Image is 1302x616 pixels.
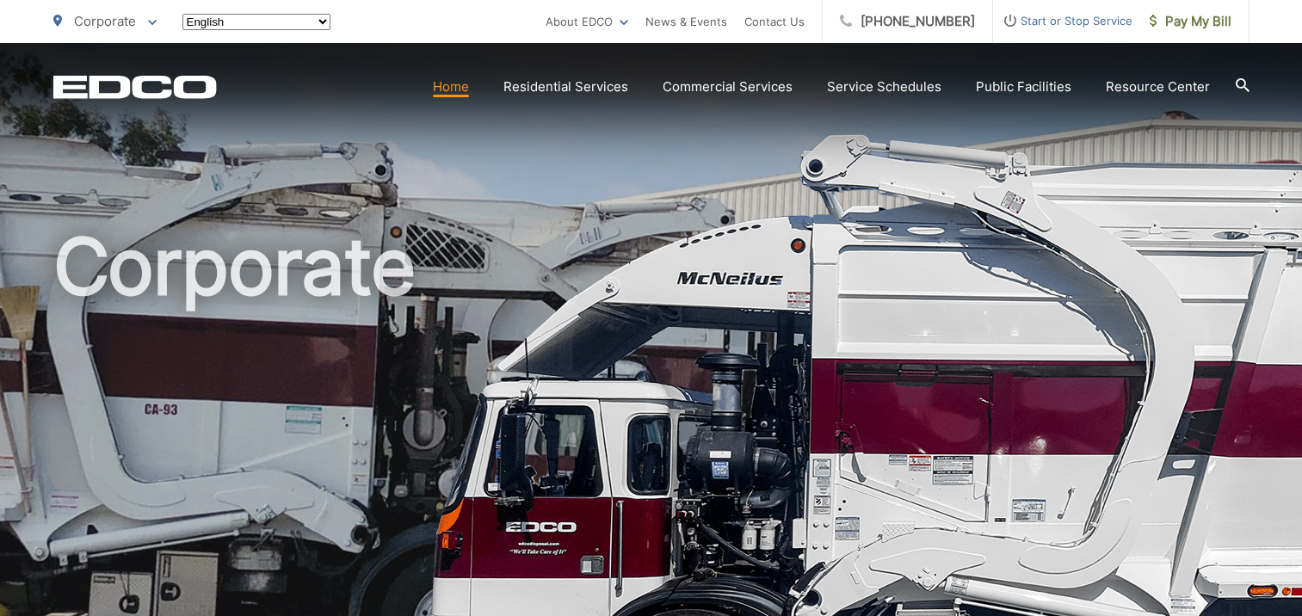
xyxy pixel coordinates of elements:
[74,13,136,29] span: Corporate
[53,75,217,99] a: EDCD logo. Return to the homepage.
[433,77,469,97] a: Home
[976,77,1071,97] a: Public Facilities
[503,77,628,97] a: Residential Services
[182,14,330,30] select: Select a language
[1106,77,1210,97] a: Resource Center
[827,77,941,97] a: Service Schedules
[1150,11,1231,32] span: Pay My Bill
[744,11,805,32] a: Contact Us
[546,11,628,32] a: About EDCO
[663,77,793,97] a: Commercial Services
[645,11,727,32] a: News & Events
